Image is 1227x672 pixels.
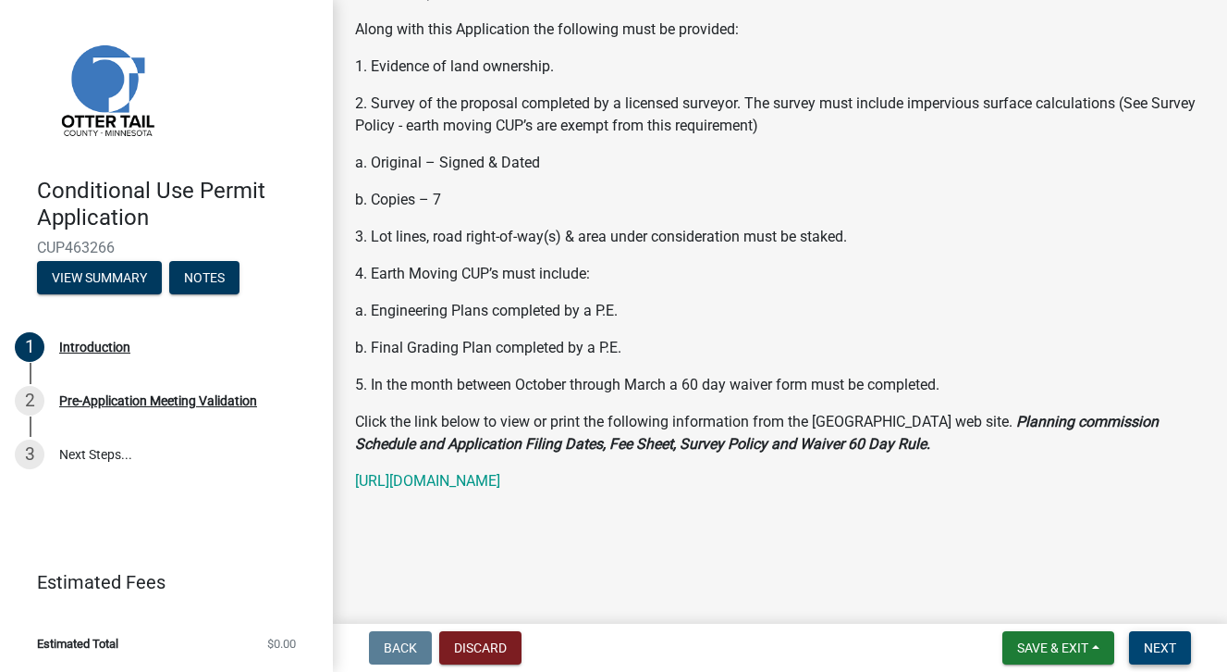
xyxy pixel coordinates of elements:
[59,394,257,407] div: Pre-Application Meeting Validation
[355,337,1205,359] p: b. Final Grading Plan completed by a P.E.
[1002,631,1114,665] button: Save & Exit
[369,631,432,665] button: Back
[355,19,1205,41] p: Along with this Application the following must be provided:
[37,239,296,256] span: CUP463266
[37,261,162,294] button: View Summary
[37,271,162,286] wm-modal-confirm: Summary
[355,152,1205,174] p: a. Original – Signed & Dated
[15,440,44,469] div: 3
[439,631,521,665] button: Discard
[169,271,239,286] wm-modal-confirm: Notes
[15,332,44,362] div: 1
[15,564,303,601] a: Estimated Fees
[355,226,1205,248] p: 3. Lot lines, road right-of-way(s) & area under consideration must be staked.
[169,261,239,294] button: Notes
[267,638,296,650] span: $0.00
[59,341,130,354] div: Introduction
[1144,641,1176,655] span: Next
[355,56,1205,78] p: 1. Evidence of land ownership.
[37,19,176,158] img: Otter Tail County, Minnesota
[355,263,1205,285] p: 4. Earth Moving CUP’s must include:
[1017,641,1088,655] span: Save & Exit
[355,300,1205,322] p: a. Engineering Plans completed by a P.E.
[15,386,44,416] div: 2
[355,472,500,490] a: [URL][DOMAIN_NAME]
[37,638,118,650] span: Estimated Total
[384,641,417,655] span: Back
[355,411,1205,455] p: Click the link below to view or print the following information from the [GEOGRAPHIC_DATA] web site.
[355,189,1205,211] p: b. Copies – 7
[37,178,318,231] h4: Conditional Use Permit Application
[355,374,1205,396] p: 5. In the month between October through March a 60 day waiver form must be completed.
[355,413,1159,453] strong: Planning commission Schedule and Application Filing Dates, Fee Sheet, Survey Policy and Waiver 60...
[355,93,1205,137] p: 2. Survey of the proposal completed by a licensed surveyor. The survey must include impervious su...
[1129,631,1191,665] button: Next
